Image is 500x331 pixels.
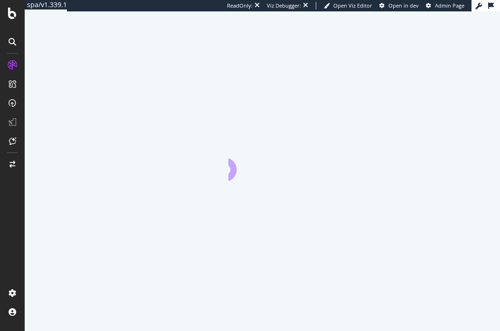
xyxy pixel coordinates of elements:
[324,2,372,9] a: Open Viz Editor
[379,2,419,9] a: Open in dev
[267,2,301,9] div: Viz Debugger:
[388,2,419,9] span: Open in dev
[333,2,372,9] span: Open Viz Editor
[426,2,464,9] a: Admin Page
[435,2,464,9] span: Admin Page
[228,147,297,181] div: animation
[227,2,253,9] div: ReadOnly:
